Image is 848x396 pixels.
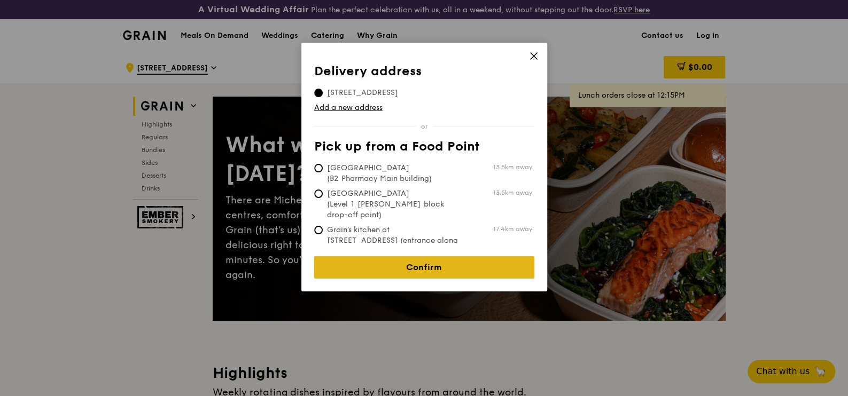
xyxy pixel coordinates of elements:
span: 13.5km away [493,188,532,197]
input: [STREET_ADDRESS] [314,89,323,97]
th: Delivery address [314,64,534,83]
span: [STREET_ADDRESS] [314,88,411,98]
a: Confirm [314,256,534,279]
span: 13.5km away [493,163,532,171]
span: [GEOGRAPHIC_DATA] (Level 1 [PERSON_NAME] block drop-off point) [314,188,473,220]
a: Add a new address [314,102,534,113]
input: Grain's kitchen at [STREET_ADDRESS] (entrance along [PERSON_NAME][GEOGRAPHIC_DATA])17.4km away [314,226,323,234]
span: Grain's kitchen at [STREET_ADDRESS] (entrance along [PERSON_NAME][GEOGRAPHIC_DATA]) [314,225,473,267]
input: [GEOGRAPHIC_DATA] (B2 Pharmacy Main building)13.5km away [314,164,323,172]
th: Pick up from a Food Point [314,139,534,159]
span: [GEOGRAPHIC_DATA] (B2 Pharmacy Main building) [314,163,473,184]
input: [GEOGRAPHIC_DATA] (Level 1 [PERSON_NAME] block drop-off point)13.5km away [314,189,323,198]
span: 17.4km away [493,225,532,233]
